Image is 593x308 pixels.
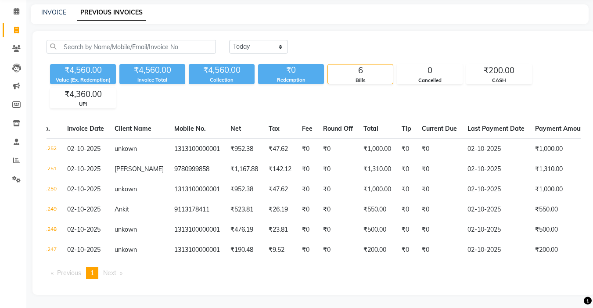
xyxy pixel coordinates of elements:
[417,240,462,260] td: ₹0
[297,220,318,240] td: ₹0
[417,220,462,240] td: ₹0
[358,159,396,179] td: ₹1,310.00
[397,77,462,84] div: Cancelled
[318,179,358,200] td: ₹0
[318,159,358,179] td: ₹0
[358,179,396,200] td: ₹1,000.00
[47,267,581,279] nav: Pagination
[225,159,263,179] td: ₹1,167.88
[115,125,151,133] span: Client Name
[169,240,225,260] td: 1313100000001
[467,64,532,77] div: ₹200.00
[318,220,358,240] td: ₹0
[115,246,137,254] span: unkown
[50,76,116,84] div: Value (Ex. Redemption)
[50,88,115,100] div: ₹4,360.00
[396,179,417,200] td: ₹0
[263,139,297,159] td: ₹47.62
[119,64,185,76] div: ₹4,560.00
[263,220,297,240] td: ₹23.81
[119,76,185,84] div: Invoice Total
[169,220,225,240] td: 1313100000001
[103,269,116,277] span: Next
[41,8,66,16] a: INVOICE
[269,125,280,133] span: Tax
[328,77,393,84] div: Bills
[467,125,525,133] span: Last Payment Date
[225,139,263,159] td: ₹952.38
[174,125,206,133] span: Mobile No.
[302,125,313,133] span: Fee
[462,159,530,179] td: 02-10-2025
[396,200,417,220] td: ₹0
[47,40,216,54] input: Search by Name/Mobile/Email/Invoice No
[230,125,241,133] span: Net
[358,139,396,159] td: ₹1,000.00
[462,179,530,200] td: 02-10-2025
[225,200,263,220] td: ₹523.81
[323,125,353,133] span: Round Off
[462,200,530,220] td: 02-10-2025
[258,64,324,76] div: ₹0
[115,205,129,213] span: Ankit
[67,125,104,133] span: Invoice Date
[397,64,462,77] div: 0
[258,76,324,84] div: Redemption
[358,240,396,260] td: ₹200.00
[396,220,417,240] td: ₹0
[462,139,530,159] td: 02-10-2025
[297,200,318,220] td: ₹0
[358,220,396,240] td: ₹500.00
[535,125,592,133] span: Payment Amount
[396,139,417,159] td: ₹0
[169,159,225,179] td: 9780999858
[189,64,255,76] div: ₹4,560.00
[169,179,225,200] td: 1313100000001
[169,200,225,220] td: 9113178411
[263,179,297,200] td: ₹47.62
[297,240,318,260] td: ₹0
[67,226,101,233] span: 02-10-2025
[225,240,263,260] td: ₹190.48
[263,200,297,220] td: ₹26.19
[115,226,137,233] span: unkown
[225,179,263,200] td: ₹952.38
[115,165,164,173] span: [PERSON_NAME]
[422,125,457,133] span: Current Due
[417,179,462,200] td: ₹0
[263,240,297,260] td: ₹9.52
[358,200,396,220] td: ₹550.00
[297,179,318,200] td: ₹0
[328,64,393,77] div: 6
[297,159,318,179] td: ₹0
[396,240,417,260] td: ₹0
[417,159,462,179] td: ₹0
[297,139,318,159] td: ₹0
[402,125,411,133] span: Tip
[50,64,116,76] div: ₹4,560.00
[318,139,358,159] td: ₹0
[462,220,530,240] td: 02-10-2025
[77,5,146,21] a: PREVIOUS INVOICES
[225,220,263,240] td: ₹476.19
[467,77,532,84] div: CASH
[90,269,94,277] span: 1
[417,139,462,159] td: ₹0
[318,200,358,220] td: ₹0
[115,185,137,193] span: unkown
[189,76,255,84] div: Collection
[462,240,530,260] td: 02-10-2025
[396,159,417,179] td: ₹0
[67,205,101,213] span: 02-10-2025
[169,139,225,159] td: 1313100000001
[263,159,297,179] td: ₹142.12
[417,200,462,220] td: ₹0
[57,269,81,277] span: Previous
[67,165,101,173] span: 02-10-2025
[363,125,378,133] span: Total
[67,185,101,193] span: 02-10-2025
[67,145,101,153] span: 02-10-2025
[318,240,358,260] td: ₹0
[115,145,137,153] span: unkown
[67,246,101,254] span: 02-10-2025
